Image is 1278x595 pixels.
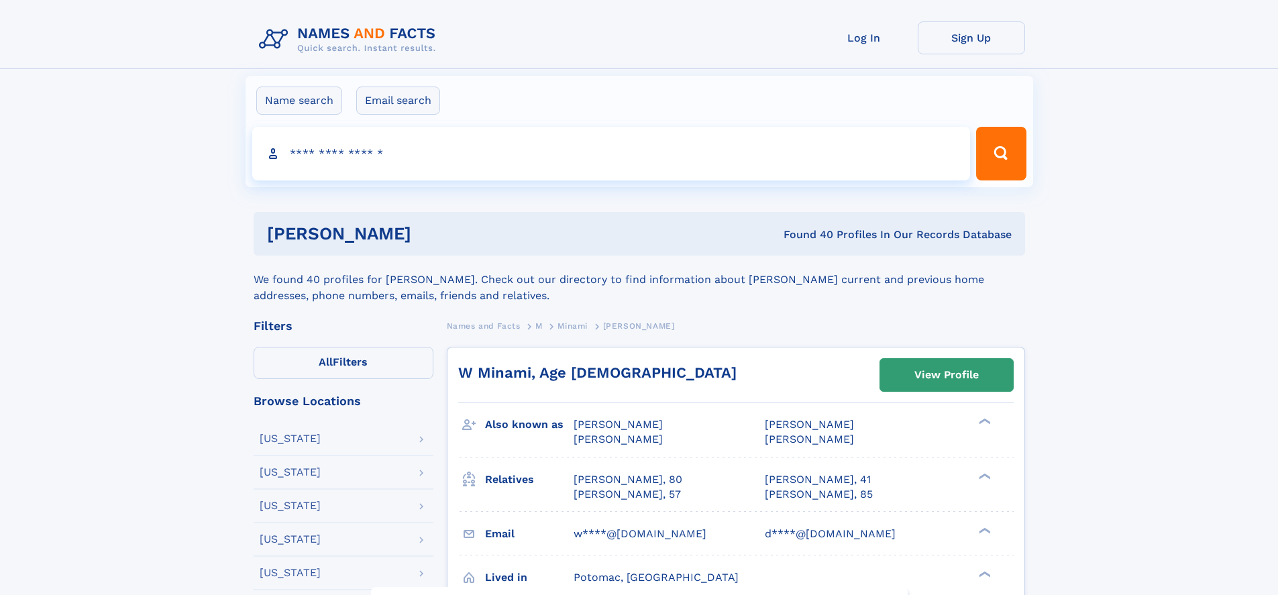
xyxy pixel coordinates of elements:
[458,364,737,381] a: W Minami, Age [DEMOGRAPHIC_DATA]
[254,256,1025,304] div: We found 40 profiles for [PERSON_NAME]. Check out our directory to find information about [PERSON...
[765,487,873,502] a: [PERSON_NAME], 85
[254,395,433,407] div: Browse Locations
[254,347,433,379] label: Filters
[356,87,440,115] label: Email search
[485,523,574,545] h3: Email
[975,526,992,535] div: ❯
[485,413,574,436] h3: Also known as
[765,418,854,431] span: [PERSON_NAME]
[267,225,598,242] h1: [PERSON_NAME]
[254,320,433,332] div: Filters
[914,360,979,390] div: View Profile
[535,317,543,334] a: M
[557,317,588,334] a: Minami
[603,321,675,331] span: [PERSON_NAME]
[535,321,543,331] span: M
[485,468,574,491] h3: Relatives
[260,433,321,444] div: [US_STATE]
[260,467,321,478] div: [US_STATE]
[447,317,521,334] a: Names and Facts
[765,433,854,445] span: [PERSON_NAME]
[597,227,1012,242] div: Found 40 Profiles In Our Records Database
[975,570,992,578] div: ❯
[975,472,992,480] div: ❯
[574,571,739,584] span: Potomac, [GEOGRAPHIC_DATA]
[485,566,574,589] h3: Lived in
[319,356,333,368] span: All
[574,472,682,487] a: [PERSON_NAME], 80
[765,472,871,487] a: [PERSON_NAME], 41
[557,321,588,331] span: Minami
[880,359,1013,391] a: View Profile
[260,500,321,511] div: [US_STATE]
[975,417,992,426] div: ❯
[260,567,321,578] div: [US_STATE]
[810,21,918,54] a: Log In
[574,418,663,431] span: [PERSON_NAME]
[260,534,321,545] div: [US_STATE]
[976,127,1026,180] button: Search Button
[918,21,1025,54] a: Sign Up
[574,487,681,502] a: [PERSON_NAME], 57
[252,127,971,180] input: search input
[574,433,663,445] span: [PERSON_NAME]
[256,87,342,115] label: Name search
[254,21,447,58] img: Logo Names and Facts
